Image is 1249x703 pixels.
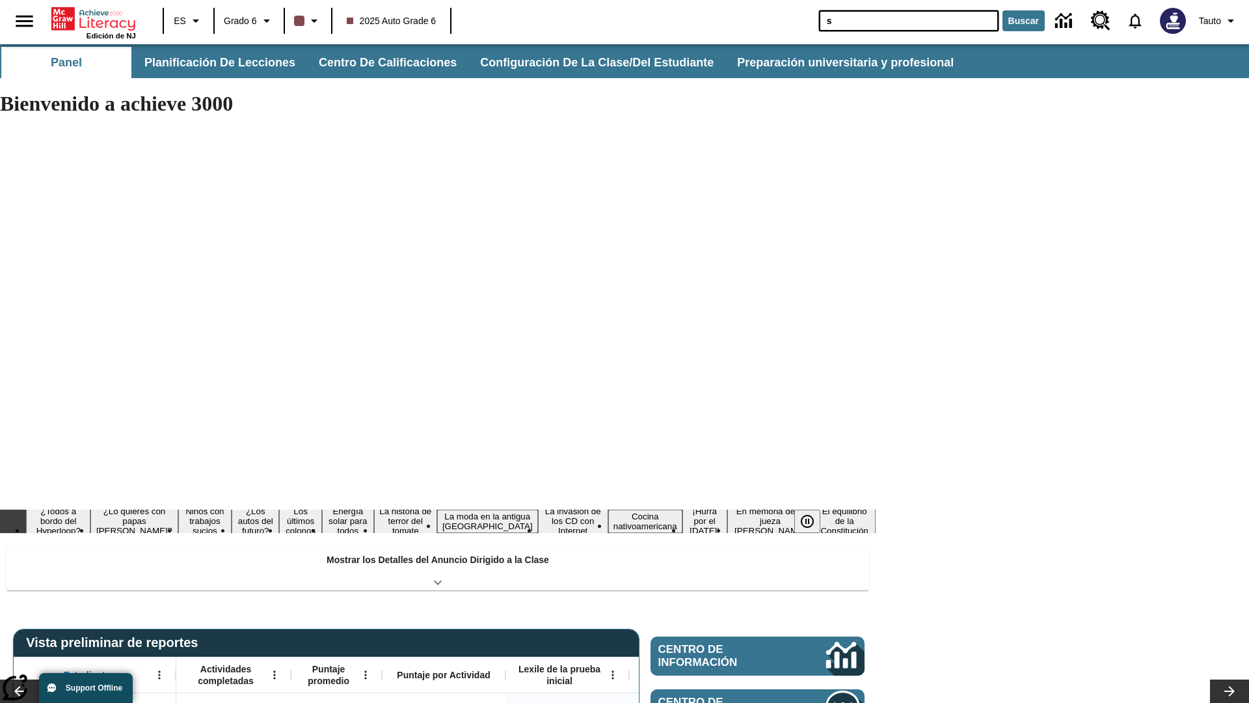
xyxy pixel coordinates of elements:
[5,2,44,40] button: Abrir el menú lateral
[794,510,833,533] div: Pausar
[603,665,623,685] button: Abrir menú
[7,545,869,590] div: Mostrar los Detalles del Anuncio Dirigido a la Clase
[224,14,257,28] span: Grado 6
[168,9,209,33] button: Lenguaje: ES, Selecciona un idioma
[26,635,204,650] span: Vista preliminar de reportes
[658,643,781,669] span: Centro de información
[1047,3,1083,39] a: Centro de información
[87,32,136,40] span: Edición de NJ
[174,14,186,28] span: ES
[794,510,820,533] button: Pausar
[1194,9,1244,33] button: Perfil/Configuración
[39,673,133,703] button: Support Offline
[727,504,814,538] button: Diapositiva 12 En memoria de la jueza O'Connor
[437,510,538,533] button: Diapositiva 8 La moda en la antigua Roma
[1199,14,1221,28] span: Tauto
[183,663,269,687] span: Actividades completadas
[327,553,549,567] p: Mostrar los Detalles del Anuncio Dirigido a la Clase
[470,47,724,78] button: Configuración de la clase/del estudiante
[322,504,374,538] button: Diapositiva 6 Energía solar para todos
[90,504,178,538] button: Diapositiva 2 ¿Lo quieres con papas fritas?
[279,504,322,538] button: Diapositiva 5 Los últimos colonos
[297,663,360,687] span: Puntaje promedio
[64,669,111,681] span: Estudiante
[1118,4,1152,38] a: Notificaciones
[178,504,232,538] button: Diapositiva 3 Niños con trabajos sucios
[651,637,865,676] a: Centro de información
[26,504,90,538] button: Diapositiva 1 ¿Todos a bordo del Hyperloop?
[66,683,122,693] span: Support Offline
[538,504,608,538] button: Diapositiva 9 La invasión de los CD con Internet
[1083,3,1118,38] a: Centro de recursos, Se abrirá en una pestaña nueva.
[289,9,327,33] button: El color de la clase es café oscuro. Cambiar el color de la clase.
[374,504,437,538] button: Diapositiva 7 La historia de terror del tomate
[1160,8,1186,34] img: Avatar
[608,510,682,533] button: Diapositiva 10 Cocina nativoamericana
[219,9,280,33] button: Grado: Grado 6, Elige un grado
[232,504,279,538] button: Diapositiva 4 ¿Los autos del futuro?
[1210,680,1249,703] button: Carrusel de lecciones, seguir
[813,504,876,538] button: Diapositiva 13 El equilibrio de la Constitución
[397,669,490,681] span: Puntaje por Actividad
[356,665,375,685] button: Abrir menú
[727,47,964,78] button: Preparación universitaria y profesional
[150,665,169,685] button: Abrir menú
[265,665,284,685] button: Abrir menú
[51,6,136,32] a: Portada
[512,663,607,687] span: Lexile de la prueba inicial
[682,504,727,538] button: Diapositiva 11 ¡Hurra por el Día de la Constitución!
[134,47,306,78] button: Planificación de lecciones
[819,10,999,31] input: Buscar campo
[347,14,436,28] span: 2025 Auto Grade 6
[1,47,131,78] button: Panel
[308,47,467,78] button: Centro de calificaciones
[51,5,136,40] div: Portada
[1152,4,1194,38] button: Escoja un nuevo avatar
[1002,10,1045,31] button: Buscar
